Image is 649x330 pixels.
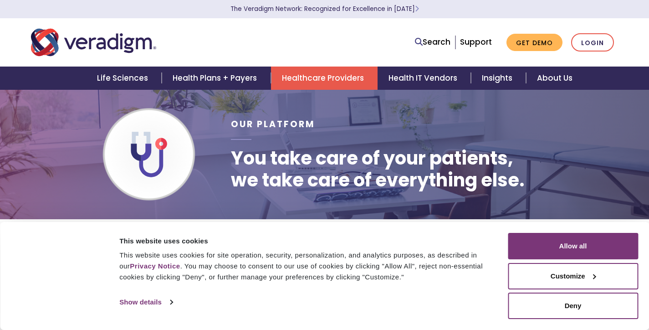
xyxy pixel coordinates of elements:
a: Health IT Vendors [378,67,471,90]
a: The Veradigm Network: Recognized for Excellence in [DATE]Learn More [230,5,419,13]
a: Healthcare Providers [271,67,378,90]
a: Search [415,36,450,48]
div: This website uses cookies [119,236,497,247]
a: Show details [119,295,172,309]
a: About Us [526,67,583,90]
img: Veradigm logo [31,27,156,57]
button: Allow all [508,233,638,259]
a: Insights [471,67,526,90]
a: Privacy Notice [130,262,180,270]
a: Life Sciences [86,67,162,90]
a: Login [571,33,614,52]
div: This website uses cookies for site operation, security, personalization, and analytics purposes, ... [119,250,497,283]
span: Learn More [415,5,419,13]
h1: You take care of your patients, we take care of everything else. [231,147,525,191]
a: Health Plans + Payers [162,67,271,90]
button: Deny [508,293,638,319]
a: Get Demo [506,34,562,52]
button: Customize [508,263,638,289]
span: Our Platform [231,118,315,130]
a: Support [460,36,492,47]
